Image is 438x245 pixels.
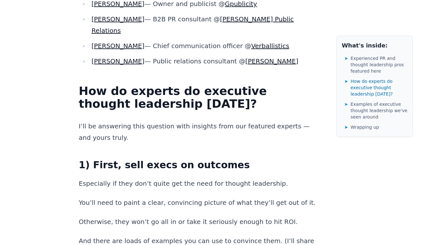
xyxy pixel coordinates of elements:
a: [PERSON_NAME] [91,15,144,23]
span: ➤ [344,124,348,130]
li: — B2B PR consultant @ [89,13,321,36]
span: Wrapping up [351,124,379,130]
h2: What's inside: [342,41,407,50]
a: ➤How do experts do executive thought leadership [DATE]? [344,77,407,98]
span: Examples of executive thought leadership we've seen around [351,101,407,120]
a: [PERSON_NAME] [245,57,298,65]
a: [PERSON_NAME] [91,42,144,50]
a: Verballistics [251,42,289,50]
h2: How do experts do executive thought leadership [DATE]? [79,85,321,110]
p: You’ll need to paint a clear, convincing picture of what they’ll get out of it. [79,197,321,208]
p: Otherwise, they won’t go all in or take it seriously enough to hit ROI. [79,216,321,227]
a: ➤Examples of executive thought leadership we've seen around [344,100,407,121]
h3: 1) First, sell execs on outcomes [79,159,321,171]
a: ➤Wrapping up [344,123,407,132]
span: How do experts do executive thought leadership [DATE]? [351,78,407,97]
span: ➤ [344,101,348,107]
li: — Chief communication officer @ [89,40,321,52]
a: [PERSON_NAME] [91,57,144,65]
span: ➤ [344,55,348,61]
li: — Public relations consultant @ [89,55,321,67]
a: ➤Experienced PR and thought leadership pros featured here [344,54,407,76]
span: Experienced PR and thought leadership pros featured here [351,55,407,74]
p: Especially if they don’t quite get the need for thought leadership. [79,178,321,189]
span: ➤ [344,78,348,84]
p: I’ll be answering this question with insights from our featured experts — and yours truly. [79,120,321,143]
